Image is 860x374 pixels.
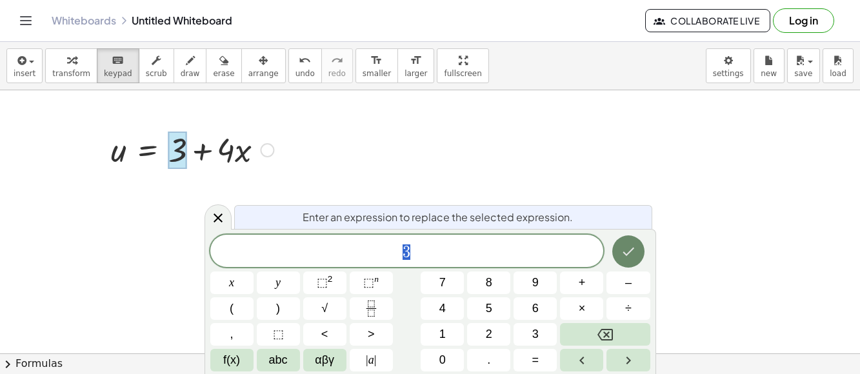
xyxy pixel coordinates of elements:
span: ) [276,300,280,317]
span: 9 [532,274,539,291]
button: new [754,48,785,83]
button: Toggle navigation [15,10,36,31]
button: load [823,48,854,83]
a: Whiteboards [52,14,116,27]
button: Minus [606,271,650,294]
i: format_size [410,53,422,68]
button: ) [257,297,300,320]
button: 4 [421,297,464,320]
button: Squared [303,271,346,294]
span: fullscreen [444,69,481,78]
span: a [366,351,376,369]
i: format_size [370,53,383,68]
span: x [229,274,234,291]
button: 2 [467,323,510,346]
button: format_sizelarger [397,48,434,83]
button: arrange [241,48,286,83]
span: erase [213,69,234,78]
span: scrub [146,69,167,78]
button: y [257,271,300,294]
button: save [787,48,820,83]
span: αβγ [315,351,334,369]
button: redoredo [321,48,353,83]
i: undo [299,53,311,68]
span: draw [181,69,200,78]
button: Absolute value [350,349,393,371]
button: x [210,271,254,294]
span: redo [328,69,346,78]
span: = [532,351,539,369]
button: 7 [421,271,464,294]
button: Backspace [560,323,650,346]
sup: 2 [328,274,333,284]
span: 7 [439,274,446,291]
span: 0 [439,351,446,369]
button: insert [6,48,43,83]
span: | [366,353,368,366]
button: erase [206,48,241,83]
span: 4 [439,300,446,317]
button: Divide [606,297,650,320]
span: 2 [486,326,492,343]
span: 8 [486,274,492,291]
span: smaller [363,69,391,78]
span: , [230,326,234,343]
button: ( [210,297,254,320]
button: Right arrow [606,349,650,371]
button: Superscript [350,271,393,294]
span: | [374,353,377,366]
button: settings [706,48,751,83]
span: f(x) [223,351,240,369]
button: Fraction [350,297,393,320]
span: 6 [532,300,539,317]
span: save [794,69,812,78]
span: > [368,326,375,343]
button: Left arrow [560,349,603,371]
button: 5 [467,297,510,320]
span: 5 [486,300,492,317]
span: 3 [532,326,539,343]
span: ÷ [625,300,632,317]
button: transform [45,48,97,83]
span: new [761,69,777,78]
button: , [210,323,254,346]
span: keypad [104,69,132,78]
button: 9 [514,271,557,294]
span: y [275,274,281,291]
button: Times [560,297,603,320]
span: transform [52,69,90,78]
span: insert [14,69,35,78]
button: 0 [421,349,464,371]
button: Less than [303,323,346,346]
span: undo [295,69,315,78]
button: Placeholder [257,323,300,346]
button: Log in [773,8,834,33]
span: ⬚ [273,326,284,343]
span: ⬚ [363,276,374,289]
span: – [625,274,632,291]
span: arrange [248,69,279,78]
span: 3 [403,244,410,260]
button: undoundo [288,48,322,83]
button: draw [174,48,207,83]
span: < [321,326,328,343]
button: format_sizesmaller [355,48,398,83]
span: larger [405,69,427,78]
span: × [579,300,586,317]
span: settings [713,69,744,78]
button: Square root [303,297,346,320]
button: 6 [514,297,557,320]
button: 8 [467,271,510,294]
button: Done [612,235,645,268]
button: Greater than [350,323,393,346]
button: 3 [514,323,557,346]
button: 1 [421,323,464,346]
button: fullscreen [437,48,488,83]
button: Plus [560,271,603,294]
span: ( [230,300,234,317]
button: Collaborate Live [645,9,770,32]
span: abc [269,351,288,369]
span: 1 [439,326,446,343]
span: Collaborate Live [656,15,759,26]
button: Functions [210,349,254,371]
